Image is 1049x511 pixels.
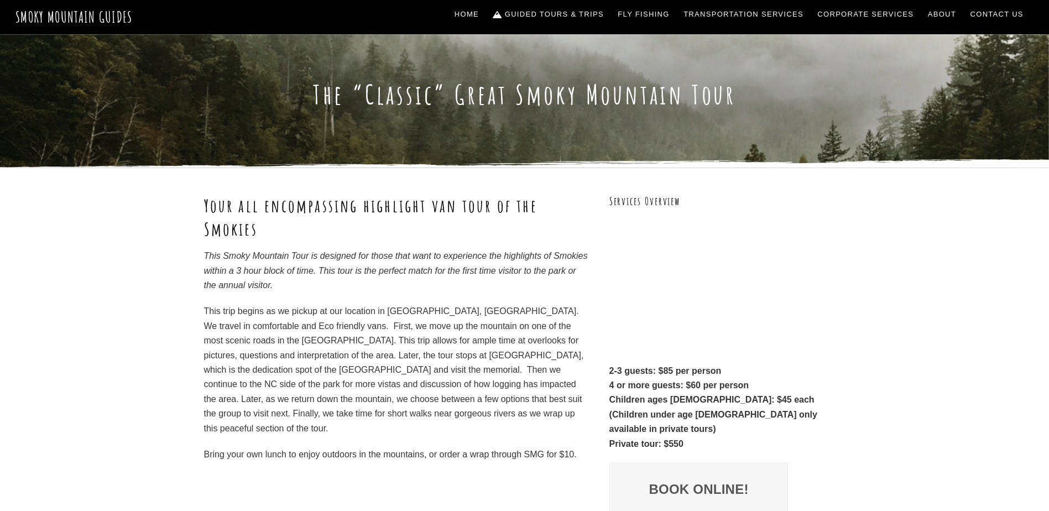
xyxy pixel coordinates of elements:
a: Home [450,3,483,26]
a: Smoky Mountain Guides [15,8,133,26]
h3: Services Overview [609,194,846,209]
strong: Private tour: $550 [609,439,683,449]
p: Bring your own lunch to enjoy outdoors in the mountains, or order a wrap through SMG for $10. [204,447,589,462]
a: Transportation Services [679,3,807,26]
a: About [923,3,961,26]
strong: (Children under age [DEMOGRAPHIC_DATA] only available in private tours) [609,410,817,434]
em: This Smoky Mountain Tour is designed for those that want to experience the highlights of Smokies ... [204,251,588,290]
a: Contact Us [966,3,1028,26]
strong: Children ages [DEMOGRAPHIC_DATA]: $45 each [609,395,815,404]
p: This trip begins as we pickup at our location in [GEOGRAPHIC_DATA], [GEOGRAPHIC_DATA]. We travel ... [204,304,589,436]
a: Fly Fishing [614,3,674,26]
strong: Your all encompassing highlight van tour of the Smokies [204,194,537,240]
h1: The “Classic” Great Smoky Mountain Tour [204,79,846,111]
strong: 4 or more guests: $60 per person [609,380,749,390]
strong: 2-3 guests: $85 per person [609,366,722,376]
a: Guided Tours & Trips [489,3,608,26]
a: Corporate Services [813,3,918,26]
